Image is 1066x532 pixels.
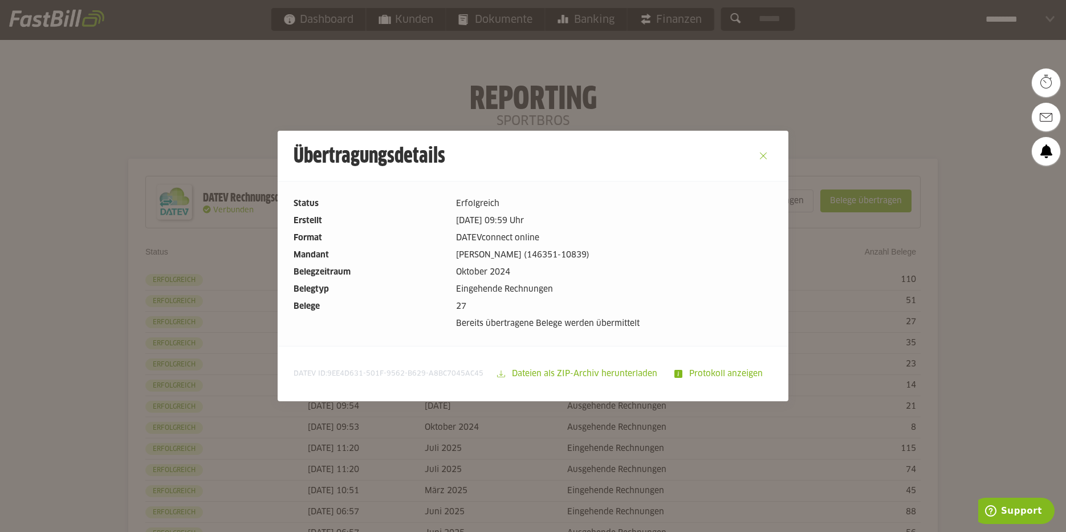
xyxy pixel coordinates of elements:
[456,232,772,244] dd: DATEVconnect online
[294,198,447,210] dt: Status
[456,300,772,313] dd: 27
[294,283,447,296] dt: Belegtyp
[456,283,772,296] dd: Eingehende Rechnungen
[294,369,483,378] span: DATEV ID:
[456,317,772,330] dd: Bereits übertragene Belege werden übermittelt
[456,266,772,279] dd: Oktober 2024
[294,249,447,261] dt: Mandant
[294,300,447,313] dt: Belege
[294,266,447,279] dt: Belegzeitraum
[294,215,447,227] dt: Erstellt
[978,498,1055,526] iframe: Öffnet ein Widget, in dem Sie weitere Informationen finden
[294,232,447,244] dt: Format
[667,362,772,385] sl-button: Protokoll anzeigen
[327,370,483,377] span: 9EE4D631-501F-9562-B629-A8BC7045AC45
[490,362,667,385] sl-button: Dateien als ZIP-Archiv herunterladen
[456,249,772,261] dd: [PERSON_NAME] (146351-10839)
[456,198,772,210] dd: Erfolgreich
[456,215,772,227] dd: [DATE] 09:59 Uhr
